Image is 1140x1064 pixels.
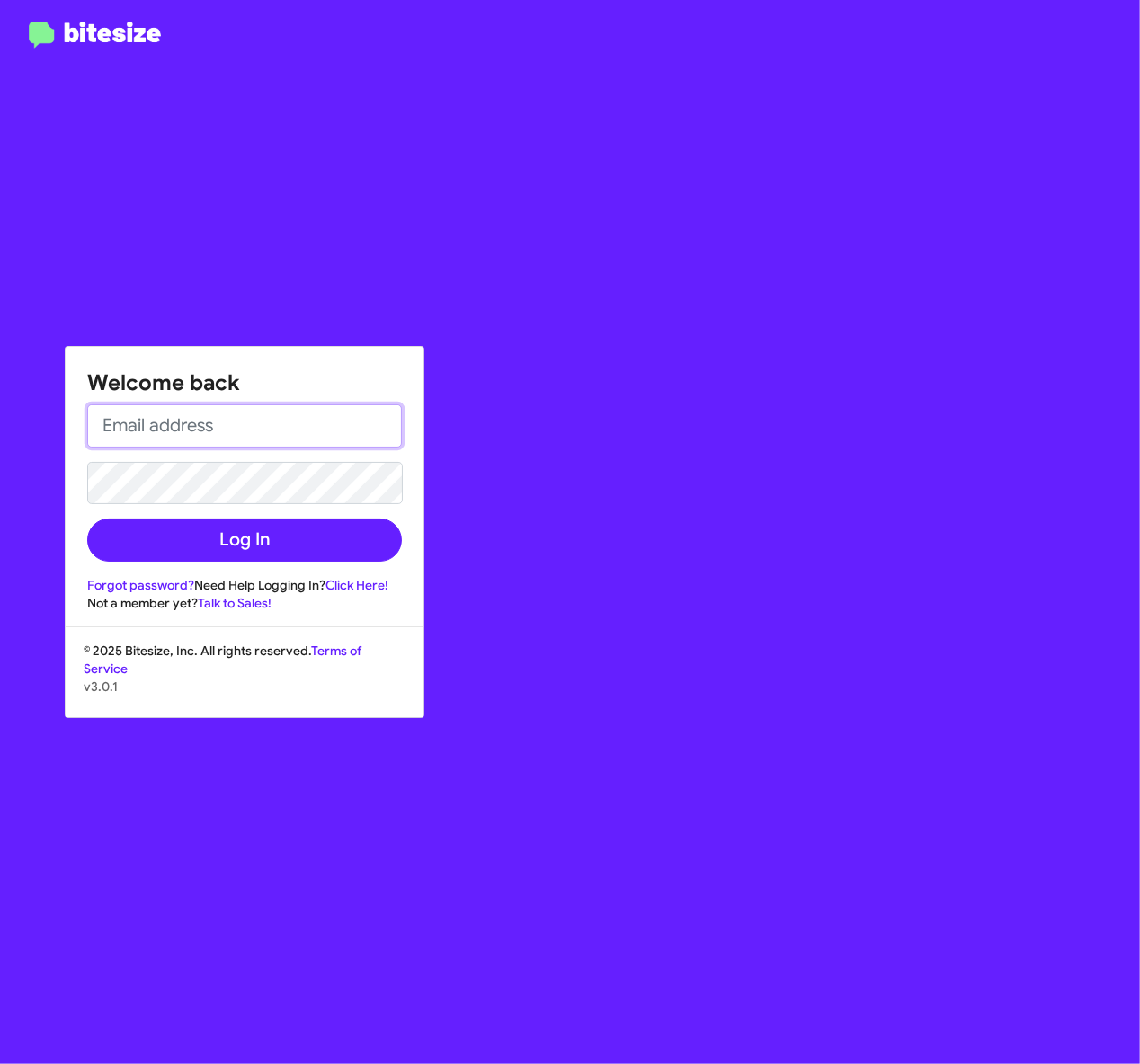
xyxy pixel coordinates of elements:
div: Not a member yet? [87,594,402,612]
a: Click Here! [325,577,388,593]
button: Log In [87,519,402,562]
input: Email address [87,404,402,448]
h1: Welcome back [87,368,402,397]
a: Talk to Sales! [198,595,272,611]
div: © 2025 Bitesize, Inc. All rights reserved. [66,642,423,717]
div: Need Help Logging In? [87,576,402,594]
a: Forgot password? [87,577,194,593]
a: Terms of Service [84,643,361,677]
p: v3.0.1 [84,678,405,696]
